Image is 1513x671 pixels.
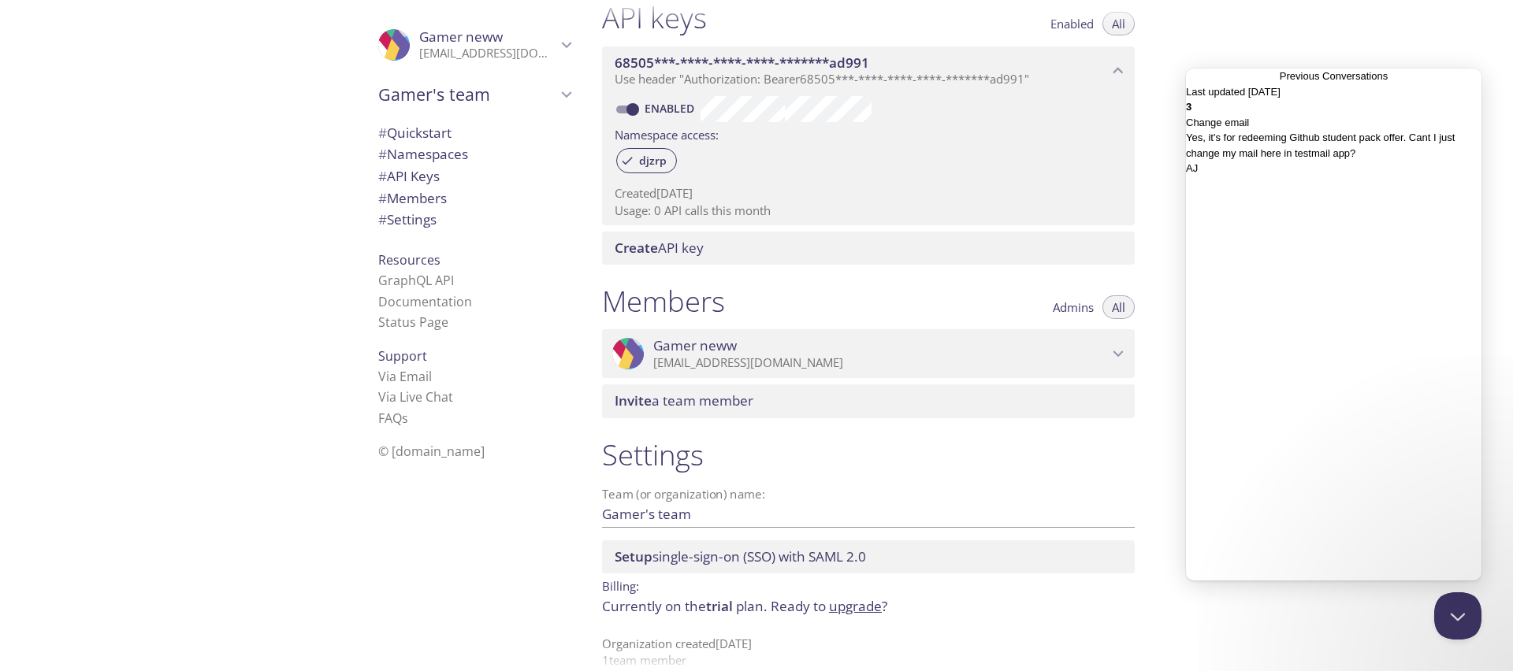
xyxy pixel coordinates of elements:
[378,210,387,228] span: #
[615,391,753,410] span: a team member
[378,388,453,406] a: Via Live Chat
[771,597,887,615] span: Ready to ?
[419,46,556,61] p: [EMAIL_ADDRESS][DOMAIN_NAME]
[378,210,437,228] span: Settings
[602,329,1135,378] div: Gamer neww
[1043,295,1103,319] button: Admins
[602,437,1135,473] h1: Settings
[378,189,387,207] span: #
[378,272,454,289] a: GraphQL API
[366,19,583,71] div: Gamer neww
[378,124,452,142] span: Quickstart
[402,410,408,427] span: s
[378,368,432,385] a: Via Email
[615,391,652,410] span: Invite
[378,83,556,106] span: Gamer's team
[602,384,1135,417] div: Invite a team member
[378,293,472,310] a: Documentation
[366,122,583,144] div: Quickstart
[602,540,1135,573] div: Setup SSO
[366,209,583,231] div: Team Settings
[706,597,733,615] span: trial
[378,410,408,427] a: FAQ
[829,597,882,615] a: upgrade
[378,124,387,142] span: #
[378,145,387,163] span: #
[1186,69,1481,580] iframe: Help Scout Beacon - Live Chat, Contact Form, and Knowledge Base
[602,573,1135,596] p: Billing:
[1434,592,1481,639] iframe: Help Scout Beacon - Close
[366,187,583,209] div: Members
[602,636,1135,669] p: Organization created [DATE] 1 team member
[602,232,1135,265] div: Create API Key
[615,239,704,257] span: API key
[1102,295,1135,319] button: All
[642,101,701,116] a: Enabled
[378,167,387,185] span: #
[630,154,676,168] span: djzrp
[378,251,441,269] span: Resources
[602,284,725,319] h1: Members
[615,239,658,257] span: Create
[615,547,866,565] span: single-sign-on (SSO) with SAML 2.0
[653,337,737,354] span: Gamer neww
[378,313,448,331] a: Status Page
[378,189,447,207] span: Members
[615,122,719,145] label: Namespace access:
[378,167,440,185] span: API Keys
[615,185,1122,202] p: Created [DATE]
[366,143,583,165] div: Namespaces
[378,145,468,163] span: Namespaces
[366,74,583,115] div: Gamer's team
[602,596,1135,617] p: Currently on the plan.
[615,202,1122,219] p: Usage: 0 API calls this month
[616,148,677,173] div: djzrp
[615,547,652,565] span: Setup
[419,28,503,46] span: Gamer neww
[378,443,485,460] span: © [DOMAIN_NAME]
[602,488,766,500] label: Team (or organization) name:
[366,165,583,187] div: API Keys
[378,347,427,365] span: Support
[653,355,1108,371] p: [EMAIL_ADDRESS][DOMAIN_NAME]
